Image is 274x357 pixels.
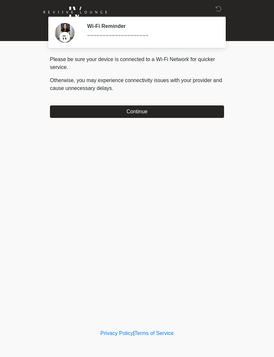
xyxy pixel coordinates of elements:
[87,32,214,40] div: ~~~~~~~~~~~~~~~~~~~~
[50,56,224,71] p: Please be sure your device is connected to a Wi-Fi Network for quicker service.
[55,23,75,43] img: Agent Avatar
[112,85,113,91] span: .
[134,330,173,336] a: Terms of Service
[50,105,224,118] button: Continue
[50,77,224,92] p: Otherwise, you may experience connectivity issues with your provider and cause unnecessary delays
[101,330,133,336] a: Privacy Policy
[133,330,134,336] a: |
[43,5,107,20] img: Reviive Lounge Logo
[87,23,214,29] h2: Wi-Fi Reminder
